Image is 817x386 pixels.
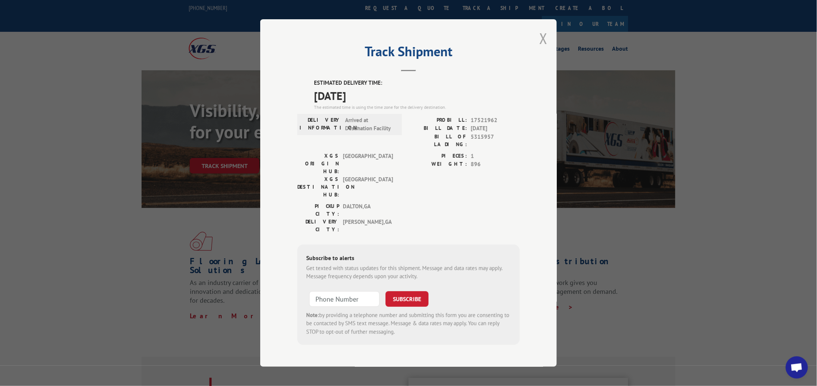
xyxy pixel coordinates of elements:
[306,254,511,264] div: Subscribe to alerts
[471,124,520,133] span: [DATE]
[408,160,467,169] label: WEIGHT:
[314,104,520,111] div: The estimated time is using the time zone for the delivery destination.
[343,175,393,199] span: [GEOGRAPHIC_DATA]
[408,124,467,133] label: BILL DATE:
[408,133,467,148] label: BILL OF LADING:
[297,175,339,199] label: XGS DESTINATION HUB:
[306,312,319,319] strong: Note:
[471,160,520,169] span: 896
[297,202,339,218] label: PICKUP CITY:
[408,152,467,161] label: PIECES:
[343,218,393,234] span: [PERSON_NAME] , GA
[386,291,429,307] button: SUBSCRIBE
[306,264,511,281] div: Get texted with status updates for this shipment. Message and data rates may apply. Message frequ...
[408,116,467,125] label: PROBILL:
[786,356,808,379] div: Open chat
[314,87,520,104] span: [DATE]
[297,152,339,175] label: XGS ORIGIN HUB:
[343,152,393,175] span: [GEOGRAPHIC_DATA]
[539,28,548,48] button: Close modal
[471,133,520,148] span: 5315957
[306,311,511,336] div: by providing a telephone number and submitting this form you are consenting to be contacted by SM...
[314,79,520,87] label: ESTIMATED DELIVERY TIME:
[297,46,520,60] h2: Track Shipment
[343,202,393,218] span: DALTON , GA
[471,152,520,161] span: 1
[297,218,339,234] label: DELIVERY CITY:
[345,116,395,133] span: Arrived at Destination Facility
[300,116,341,133] label: DELIVERY INFORMATION:
[471,116,520,125] span: 17521962
[309,291,380,307] input: Phone Number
